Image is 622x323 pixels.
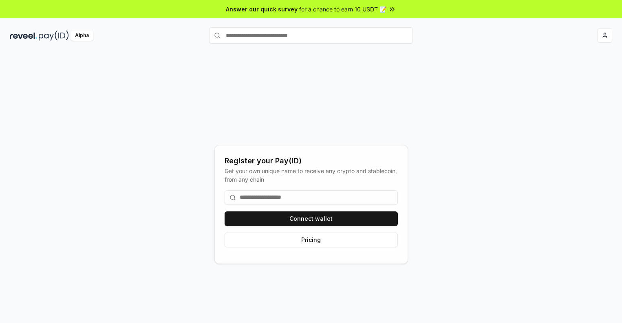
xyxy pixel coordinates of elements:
button: Pricing [225,233,398,247]
div: Alpha [71,31,93,41]
button: Connect wallet [225,211,398,226]
img: pay_id [39,31,69,41]
img: reveel_dark [10,31,37,41]
div: Register your Pay(ID) [225,155,398,167]
div: Get your own unique name to receive any crypto and stablecoin, from any chain [225,167,398,184]
span: Answer our quick survey [226,5,298,13]
span: for a chance to earn 10 USDT 📝 [299,5,386,13]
